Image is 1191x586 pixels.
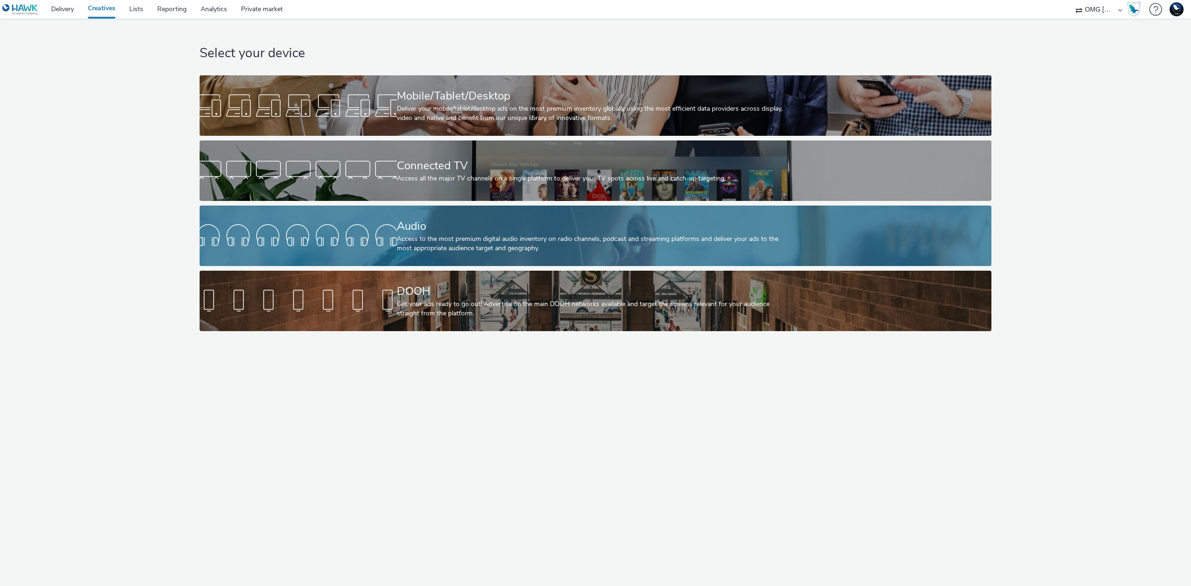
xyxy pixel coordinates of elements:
div: DOOH [397,283,791,300]
a: Hawk Academy [1127,2,1144,17]
div: Get your ads ready to go out! Advertise on the main DOOH networks available and target the screen... [397,300,791,319]
img: Hawk Academy [1127,2,1141,17]
img: undefined Logo [2,4,38,15]
a: DOOHGet your ads ready to go out! Advertise on the main DOOH networks available and target the sc... [200,271,991,331]
a: AudioAccess to the most premium digital audio inventory on radio channels, podcast and streaming ... [200,206,991,266]
div: Audio [397,218,791,234]
div: Mobile/Tablet/Desktop [397,88,791,104]
img: Support Hawk [1170,2,1184,16]
a: Mobile/Tablet/DesktopDeliver your mobile/tablet/desktop ads on the most premium inventory globall... [200,75,991,136]
div: Deliver your mobile/tablet/desktop ads on the most premium inventory globally using the most effi... [397,104,791,123]
div: Access to the most premium digital audio inventory on radio channels, podcast and streaming platf... [397,234,791,253]
div: Access all the major TV channels on a single platform to deliver your TV spots across live and ca... [397,174,791,183]
a: Connected TVAccess all the major TV channels on a single platform to deliver your TV spots across... [200,140,991,201]
div: Connected TV [397,158,791,174]
h1: Select your device [200,45,991,62]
